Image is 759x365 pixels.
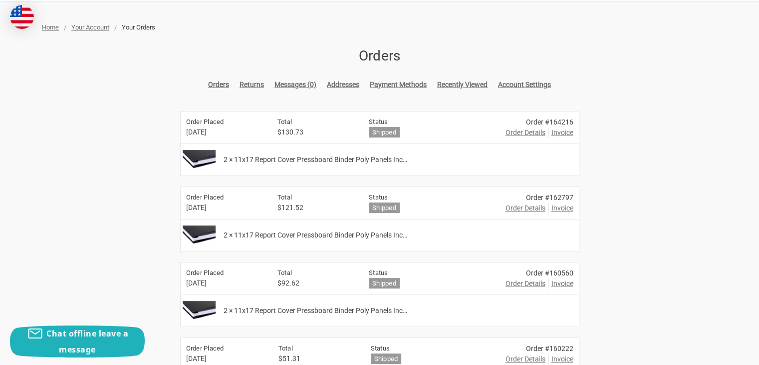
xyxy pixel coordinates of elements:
span: [DATE] [186,127,261,137]
div: Order #160222 [506,343,573,354]
span: Invoice [551,127,573,138]
div: Order #162797 [502,192,573,203]
a: Your Account [71,23,109,31]
span: [DATE] [186,202,261,213]
a: Messages (0) [274,79,316,90]
h6: Order Placed [186,117,261,127]
img: 11x17 Report Cover Pressboard Binder Poly Panels Includes Fold-over Metal Fasteners Multicolor Pa... [183,147,215,172]
span: 2 × 11x17 Report Cover Pressboard Binder Poly Panels Inc… [223,230,407,240]
h6: Status [369,117,486,127]
h6: Total [278,343,354,353]
span: $51.31 [278,353,354,364]
a: Order Details [506,127,545,138]
a: Home [42,23,59,31]
h6: Total [277,117,353,127]
span: [DATE] [186,278,261,288]
span: Invoice [551,354,573,364]
h6: Shipped [371,353,402,364]
h6: Order Placed [186,192,261,202]
h6: Order Placed [186,343,262,353]
div: Order #164216 [502,117,573,127]
h6: Total [277,268,353,278]
h6: Status [369,268,486,278]
span: $92.62 [277,278,353,288]
span: Invoice [551,278,573,289]
span: Invoice [551,203,573,213]
h6: Status [371,343,490,353]
span: $130.73 [277,127,353,137]
h6: Status [369,192,486,202]
a: Orders [208,79,229,90]
h1: Orders [180,45,579,66]
span: [DATE] [186,353,262,364]
span: 2 × 11x17 Report Cover Pressboard Binder Poly Panels Inc… [223,154,407,165]
button: Chat offline leave a message [10,325,145,357]
div: Order #160560 [502,268,573,278]
a: Addresses [327,79,359,90]
a: Returns [240,79,264,90]
img: 11x17 Report Cover Pressboard Binder Poly Panels Includes Fold-over Metal Fasteners Multicolor Pa... [183,223,215,248]
h6: Shipped [369,202,400,213]
a: Order Details [506,354,545,364]
a: Recently Viewed [437,79,488,90]
a: Order Details [506,278,545,289]
span: $121.52 [277,202,353,213]
a: Payment Methods [370,79,427,90]
img: duty and tax information for United States [10,5,34,29]
a: Account Settings [498,79,551,90]
span: Chat offline leave a message [46,328,128,355]
h6: Shipped [369,278,400,288]
h6: Total [277,192,353,202]
h6: Order Placed [186,268,261,278]
a: Order Details [506,203,545,213]
span: 2 × 11x17 Report Cover Pressboard Binder Poly Panels Inc… [223,305,407,316]
img: 11x17 Report Cover Pressboard Binder Poly Panels Includes Fold-over Metal Fasteners Multicolor Pa... [183,298,215,323]
span: Your Orders [122,23,155,31]
h6: Shipped [369,127,400,137]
